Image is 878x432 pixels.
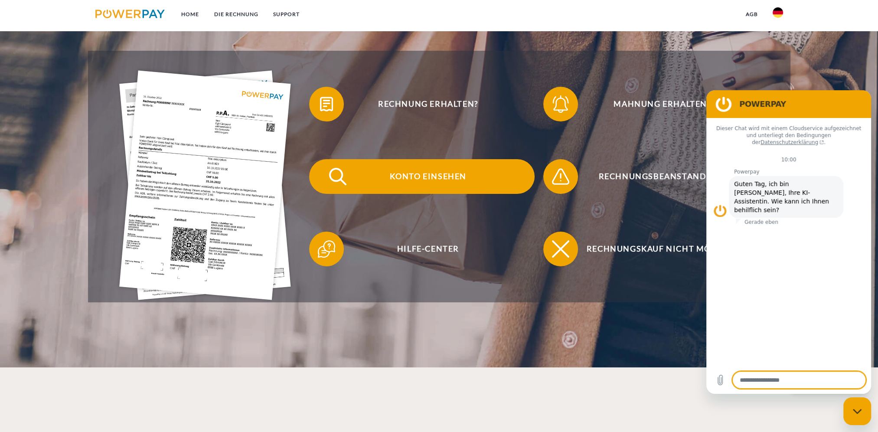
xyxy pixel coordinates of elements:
[543,87,769,121] button: Mahnung erhalten?
[543,232,769,266] button: Rechnungskauf nicht möglich
[543,159,769,194] button: Rechnungsbeanstandung
[550,238,571,260] img: qb_close.svg
[327,166,349,187] img: qb_search.svg
[119,71,291,300] img: single_invoice_powerpay_de.jpg
[738,7,765,22] a: agb
[309,87,535,121] button: Rechnung erhalten?
[322,159,534,194] span: Konto einsehen
[556,232,768,266] span: Rechnungskauf nicht möglich
[95,10,165,18] img: logo-powerpay.svg
[550,166,571,187] img: qb_warning.svg
[322,232,534,266] span: Hilfe-Center
[206,7,265,22] a: DIE RECHNUNG
[309,159,535,194] button: Konto einsehen
[843,397,871,425] iframe: Schaltfläche zum Öffnen des Messaging-Fensters; Konversation läuft
[265,7,307,22] a: SUPPORT
[322,87,534,121] span: Rechnung erhalten?
[556,87,768,121] span: Mahnung erhalten?
[773,7,783,18] img: de
[309,232,535,266] button: Hilfe-Center
[556,159,768,194] span: Rechnungsbeanstandung
[316,238,337,260] img: qb_help.svg
[316,93,337,115] img: qb_bill.svg
[706,90,871,394] iframe: Messaging-Fenster
[550,93,571,115] img: qb_bell.svg
[174,7,206,22] a: Home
